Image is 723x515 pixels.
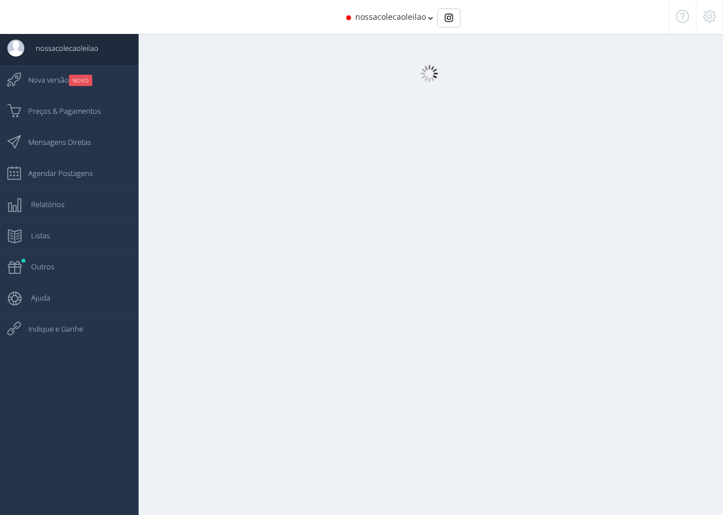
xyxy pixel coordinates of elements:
div: Basic example [437,8,461,28]
span: Agendar Postagens [17,159,93,187]
span: Preços & Pagamentos [17,97,101,125]
span: Relatórios [20,190,64,218]
span: Indique e Ganhe [17,315,83,343]
img: Instagram_simple_icon.svg [445,14,453,22]
img: loader.gif [421,65,438,82]
span: Ajuda [20,284,50,312]
span: Listas [20,221,50,250]
span: nossacolecaoleilao [24,34,98,62]
span: nossacolecaoleilao [355,11,426,22]
img: User Image [7,40,24,57]
span: Mensagens Diretas [17,128,91,156]
span: Outros [20,252,54,281]
small: NOVO [69,75,92,86]
span: Nova versão [17,66,92,94]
